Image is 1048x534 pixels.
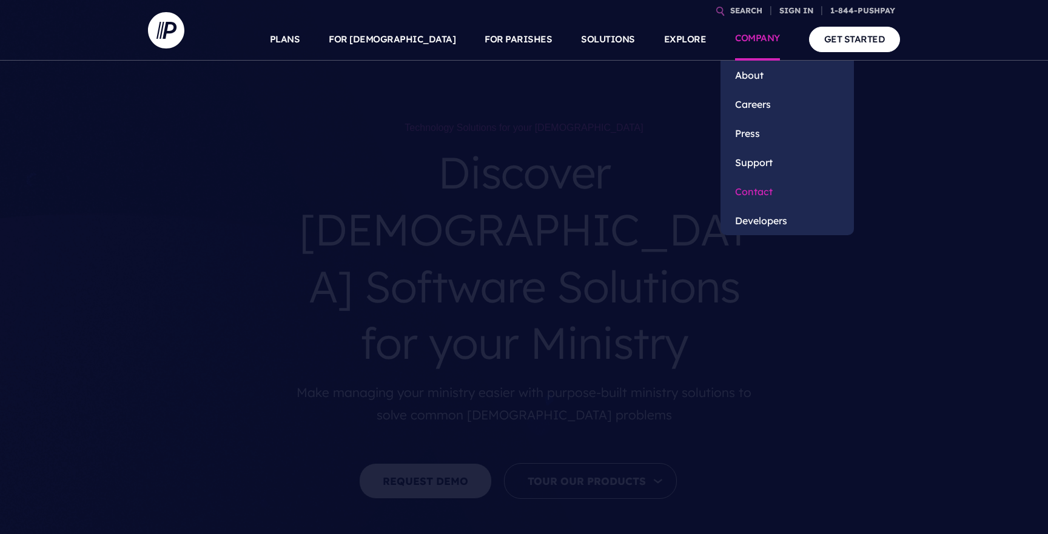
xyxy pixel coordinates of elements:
[720,177,854,206] a: Contact
[720,61,854,90] a: About
[720,148,854,177] a: Support
[720,119,854,148] a: Press
[720,90,854,119] a: Careers
[485,18,552,61] a: FOR PARISHES
[270,18,300,61] a: PLANS
[664,18,707,61] a: EXPLORE
[720,206,854,235] a: Developers
[329,18,455,61] a: FOR [DEMOGRAPHIC_DATA]
[735,18,780,61] a: COMPANY
[581,18,635,61] a: SOLUTIONS
[809,27,901,52] a: GET STARTED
